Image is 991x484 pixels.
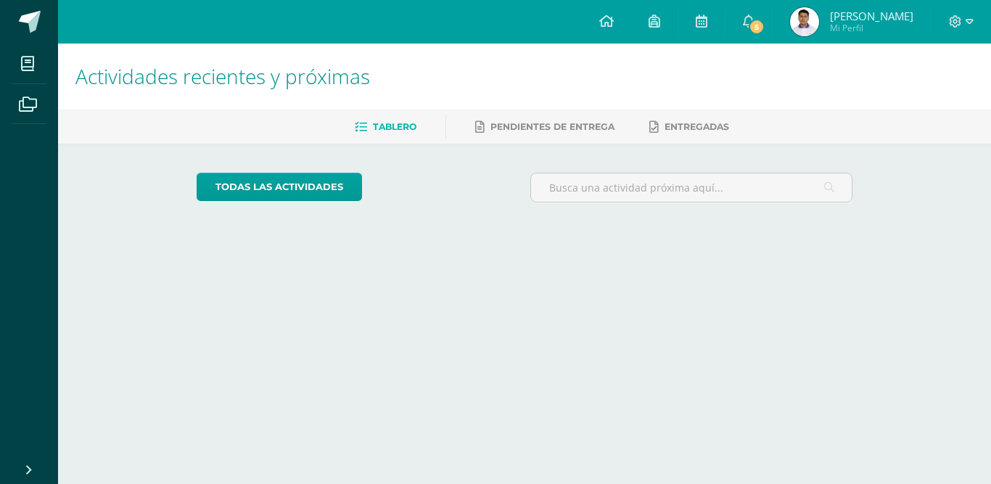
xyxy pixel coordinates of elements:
[75,62,370,90] span: Actividades recientes y próximas
[355,115,416,139] a: Tablero
[665,121,729,132] span: Entregadas
[749,19,765,35] span: 5
[197,173,362,201] a: todas las Actividades
[373,121,416,132] span: Tablero
[490,121,614,132] span: Pendientes de entrega
[649,115,729,139] a: Entregadas
[475,115,614,139] a: Pendientes de entrega
[830,9,913,23] span: [PERSON_NAME]
[790,7,819,36] img: 0fae7384bc610466976c0df66be1ba8b.png
[830,22,913,34] span: Mi Perfil
[531,173,852,202] input: Busca una actividad próxima aquí...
